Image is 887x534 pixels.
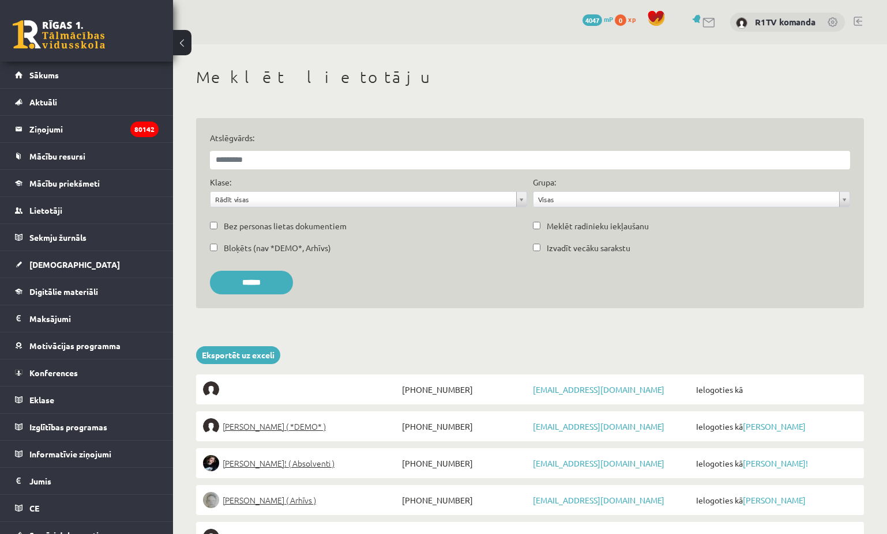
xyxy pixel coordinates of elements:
[15,62,159,88] a: Sākums
[29,232,87,243] span: Sekmju žurnāls
[693,418,857,434] span: Ielogoties kā
[755,16,815,28] a: R1TV komanda
[203,455,219,471] img: Sofija Anrio-Karlauska!
[15,143,159,169] a: Mācību resursi
[29,259,120,270] span: [DEMOGRAPHIC_DATA]
[399,455,530,471] span: [PHONE_NUMBER]
[547,220,649,232] label: Meklēt radinieku iekļaušanu
[29,97,57,107] span: Aktuāli
[29,286,98,297] span: Digitālie materiāli
[533,458,664,468] a: [EMAIL_ADDRESS][DOMAIN_NAME]
[29,368,78,378] span: Konferences
[15,468,159,494] a: Jumis
[15,387,159,413] a: Eklase
[203,418,399,434] a: [PERSON_NAME] ( *DEMO* )
[399,492,530,508] span: [PHONE_NUMBER]
[203,455,399,471] a: [PERSON_NAME]! ( Absolventi )
[29,422,107,432] span: Izglītības programas
[582,14,602,26] span: 4047
[15,495,159,521] a: CE
[533,384,664,395] a: [EMAIL_ADDRESS][DOMAIN_NAME]
[628,14,636,24] span: xp
[29,449,111,459] span: Informatīvie ziņojumi
[15,170,159,196] a: Mācību priekšmeti
[15,414,159,440] a: Izglītības programas
[533,421,664,431] a: [EMAIL_ADDRESS][DOMAIN_NAME]
[615,14,626,26] span: 0
[215,192,512,207] span: Rādīt visas
[15,116,159,142] a: Ziņojumi80142
[29,340,121,351] span: Motivācijas programma
[203,492,399,508] a: [PERSON_NAME] ( Arhīvs )
[29,503,39,513] span: CE
[604,14,613,24] span: mP
[13,20,105,49] a: Rīgas 1. Tālmācības vidusskola
[743,421,806,431] a: [PERSON_NAME]
[29,151,85,161] span: Mācību resursi
[547,242,630,254] label: Izvadīt vecāku sarakstu
[29,116,159,142] legend: Ziņojumi
[29,305,159,332] legend: Maksājumi
[29,476,51,486] span: Jumis
[15,224,159,251] a: Sekmju žurnāls
[15,251,159,278] a: [DEMOGRAPHIC_DATA]
[15,359,159,386] a: Konferences
[210,176,231,188] label: Klase:
[224,242,331,254] label: Bloķēts (nav *DEMO*, Arhīvs)
[582,14,613,24] a: 4047 mP
[29,395,54,405] span: Eklase
[743,458,808,468] a: [PERSON_NAME]!
[15,278,159,305] a: Digitālie materiāli
[538,192,835,207] span: Visas
[736,17,747,29] img: R1TV komanda
[130,122,159,137] i: 80142
[211,192,527,207] a: Rādīt visas
[15,332,159,359] a: Motivācijas programma
[533,192,850,207] a: Visas
[15,441,159,467] a: Informatīvie ziņojumi
[399,381,530,397] span: [PHONE_NUMBER]
[196,67,864,87] h1: Meklēt lietotāju
[693,492,857,508] span: Ielogoties kā
[615,14,641,24] a: 0 xp
[15,197,159,224] a: Lietotāji
[203,492,219,508] img: Lelde Braune
[29,205,62,215] span: Lietotāji
[533,176,556,188] label: Grupa:
[223,492,316,508] span: [PERSON_NAME] ( Arhīvs )
[29,178,100,188] span: Mācību priekšmeti
[223,455,334,471] span: [PERSON_NAME]! ( Absolventi )
[210,132,850,144] label: Atslēgvārds:
[203,418,219,434] img: Elīna Elizabete Ancveriņa
[693,381,857,397] span: Ielogoties kā
[399,418,530,434] span: [PHONE_NUMBER]
[15,89,159,115] a: Aktuāli
[196,346,280,364] a: Eksportēt uz exceli
[29,70,59,80] span: Sākums
[533,495,664,505] a: [EMAIL_ADDRESS][DOMAIN_NAME]
[223,418,326,434] span: [PERSON_NAME] ( *DEMO* )
[743,495,806,505] a: [PERSON_NAME]
[224,220,347,232] label: Bez personas lietas dokumentiem
[15,305,159,332] a: Maksājumi
[693,455,857,471] span: Ielogoties kā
